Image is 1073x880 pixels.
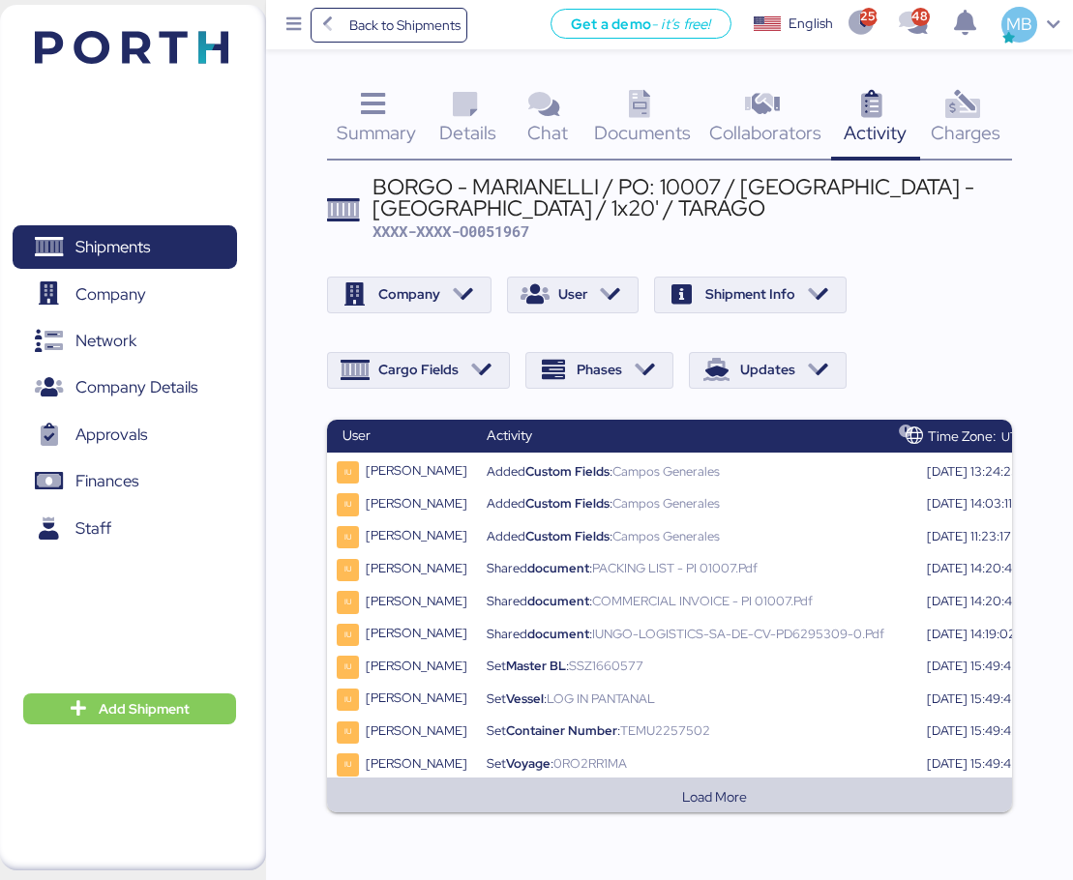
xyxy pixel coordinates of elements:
span: TEMU2257502 [620,722,710,739]
span: Phases [577,363,622,377]
span: Chat [527,120,568,145]
span: Activity [844,120,907,145]
div: [PERSON_NAME] [346,559,467,578]
span: : [589,626,592,642]
button: Phases [525,352,673,389]
span: Custom Fields [525,495,610,512]
div: [PERSON_NAME] [346,754,467,774]
span: Approvals [75,421,147,449]
span: : [589,593,592,609]
div: [PERSON_NAME] [346,494,467,513]
div: [PERSON_NAME] [346,592,467,611]
span: Collaborators [709,120,821,145]
a: Finances [13,459,237,504]
span: : [610,495,612,512]
span: Company Details [75,373,197,401]
span: Shared [487,626,527,642]
span: Added [487,495,525,512]
span: Set [487,658,506,674]
span: 0RO2RR1MA [553,755,627,772]
span: IU [344,564,351,575]
span: document [527,593,589,609]
a: Back to Shipments [311,8,468,43]
span: : [566,658,569,674]
span: Add Shipment [99,697,190,720]
div: BORGO - MARIANELLI / PO: 10007 / [GEOGRAPHIC_DATA] - [GEOGRAPHIC_DATA] / 1x20' / TARAGO [373,176,1012,220]
span: UTC-06:00 [1001,425,1065,449]
span: Shipments [75,233,150,261]
a: Network [13,319,237,364]
span: : [610,463,612,480]
a: Company [13,272,237,316]
span: Set [487,690,506,707]
span: : [617,722,620,739]
span: Campos Generales [612,463,720,480]
span: User [343,426,371,444]
span: Set [487,722,506,739]
span: Shared [487,560,527,576]
span: Set [487,755,506,772]
span: Master BL [506,658,566,674]
span: Cargo Fields [378,363,459,377]
a: Company Details [13,366,237,410]
span: Shared [487,593,527,609]
span: Activity [487,426,532,444]
button: Shipment Info [654,277,847,313]
span: IU [344,630,351,641]
span: IU [344,759,351,771]
button: Company [327,277,492,313]
div: [PERSON_NAME] [346,461,467,481]
button: Menu [278,9,311,42]
span: Company [378,287,440,302]
span: IUNGO-LOGISTICS-SA-DE-CV-PD6295309-0.pdf [592,626,884,642]
span: Added [487,528,525,544]
span: User [558,287,587,302]
button: User [507,277,639,313]
span: Custom Fields [525,463,610,480]
span: XXXX-XXXX-O0051967 [373,221,529,241]
span: Back to Shipments [349,14,461,37]
span: Company [75,280,146,308]
span: MB [1006,12,1032,37]
span: Details [439,120,496,145]
span: Documents [594,120,691,145]
span: Staff [75,514,111,543]
span: Vessel [506,690,544,707]
span: Network [75,327,136,355]
span: IU [344,467,351,479]
span: IU [344,694,351,706]
span: Custom Fields [525,528,610,544]
span: : [544,690,547,707]
span: Voyage [506,755,551,772]
span: LOG IN PANTANAL [547,690,655,707]
span: IU [344,532,351,543]
div: [PERSON_NAME] [346,526,467,545]
div: English [789,14,833,34]
span: IU [344,499,351,511]
button: Add Shipment [23,693,236,724]
span: document [527,626,589,642]
div: [PERSON_NAME] [346,624,467,643]
span: PACKING LIST - PI 01007.pdf [592,560,758,576]
span: Campos Generales [612,495,720,512]
div: [PERSON_NAME] [346,689,467,708]
a: Shipments [13,225,237,270]
a: Staff [13,507,237,551]
span: COMMERCIAL INVOICE - PI 01007.pdf [592,593,813,609]
div: [PERSON_NAME] [346,657,467,676]
span: Container number [506,722,617,739]
span: : [589,560,592,576]
a: Approvals [13,413,237,457]
span: IU [344,726,351,738]
span: IU [344,661,351,673]
div: [PERSON_NAME] [346,721,467,741]
span: Finances [75,467,138,495]
button: Updates [689,352,847,389]
span: Campos Generales [612,528,720,544]
span: Added [487,463,525,480]
span: : [610,528,612,544]
span: document [527,560,589,576]
span: Shipment Info [705,287,795,302]
span: Updates [740,363,795,377]
span: IU [344,597,351,608]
